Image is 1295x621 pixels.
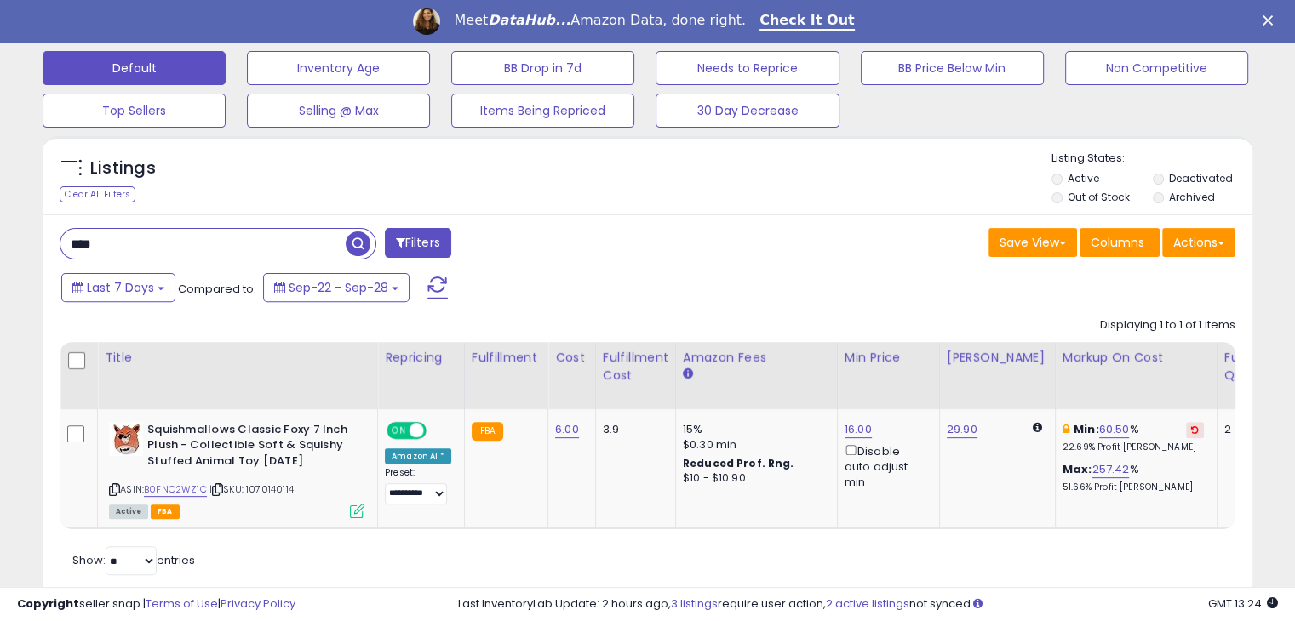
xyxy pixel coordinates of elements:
div: seller snap | | [17,596,295,612]
div: Repricing [385,349,457,367]
div: Cost [555,349,588,367]
button: Non Competitive [1065,51,1248,85]
div: Title [105,349,370,367]
button: Actions [1162,228,1235,257]
div: Displaying 1 to 1 of 1 items [1100,317,1235,333]
div: Fulfillment Cost [603,349,668,385]
a: 6.00 [555,421,579,438]
label: Out of Stock [1068,190,1130,204]
b: Squishmallows Classic Foxy 7 Inch Plush - Collectible Soft & Squishy Stuffed Animal Toy [DATE] [147,422,354,474]
div: Preset: [385,467,451,505]
span: Show: entries [72,552,195,568]
label: Active [1068,171,1099,185]
div: Amazon AI * [385,448,451,464]
button: Filters [385,228,451,258]
th: The percentage added to the cost of goods (COGS) that forms the calculator for Min & Max prices. [1055,342,1217,409]
a: B0FNQ2WZ1C [144,482,207,497]
h5: Listings [90,157,156,180]
span: 2025-10-6 13:24 GMT [1208,595,1278,612]
label: Archived [1168,190,1214,204]
div: Fulfillment [472,349,541,367]
label: Deactivated [1168,171,1232,185]
a: Terms of Use [146,595,218,612]
div: Last InventoryLab Update: 2 hours ago, require user action, not synced. [458,596,1278,612]
button: Selling @ Max [247,94,430,128]
p: 22.69% Profit [PERSON_NAME] [1063,442,1204,453]
span: OFF [424,423,451,437]
button: Save View [988,228,1077,257]
strong: Copyright [17,595,79,612]
div: Markup on Cost [1063,349,1210,367]
div: Disable auto adjust min [845,442,926,491]
img: Profile image for Georgie [413,8,440,35]
button: Last 7 Days [61,273,175,302]
button: Items Being Repriced [451,94,634,128]
i: DataHub... [488,12,570,28]
div: Clear All Filters [60,186,135,202]
a: 16.00 [845,421,872,438]
a: 2 active listings [826,595,909,612]
button: BB Drop in 7d [451,51,634,85]
div: [PERSON_NAME] [947,349,1048,367]
button: BB Price Below Min [861,51,1044,85]
i: Revert to store-level Min Markup [1191,425,1199,434]
div: 2 [1224,422,1277,437]
b: Min: [1074,421,1099,437]
div: % [1063,462,1204,493]
img: 41sDiQMi4NL._SL40_.jpg [109,422,143,456]
button: 30 Day Decrease [656,94,839,128]
a: 60.50 [1099,421,1130,438]
p: Listing States: [1051,151,1252,167]
button: Sep-22 - Sep-28 [263,273,410,302]
span: Columns [1091,234,1144,251]
span: | SKU: 1070140114 [209,482,294,496]
button: Columns [1080,228,1160,257]
i: Calculated using Dynamic Max Price. [1033,422,1042,433]
span: Sep-22 - Sep-28 [289,279,388,296]
b: Reduced Prof. Rng. [683,456,794,470]
div: 3.9 [603,422,662,437]
button: Inventory Age [247,51,430,85]
span: FBA [151,504,180,519]
span: Compared to: [178,281,256,297]
div: $0.30 min [683,437,824,453]
a: Check It Out [759,12,855,31]
b: Max: [1063,461,1092,477]
div: $10 - $10.90 [683,471,824,486]
small: Amazon Fees. [683,367,693,382]
button: Top Sellers [43,94,226,128]
span: All listings currently available for purchase on Amazon [109,504,148,519]
p: 51.66% Profit [PERSON_NAME] [1063,481,1204,493]
span: ON [388,423,410,437]
div: Close [1263,15,1280,26]
div: Fulfillable Quantity [1224,349,1283,385]
a: Privacy Policy [221,595,295,612]
div: Amazon Fees [683,349,830,367]
div: Min Price [845,349,932,367]
div: Meet Amazon Data, done right. [454,12,746,29]
a: 29.90 [947,421,977,438]
a: 3 listings [671,595,718,612]
div: ASIN: [109,422,364,516]
i: This overrides the store level min markup for this listing [1063,424,1069,435]
div: % [1063,422,1204,453]
button: Needs to Reprice [656,51,839,85]
div: 15% [683,422,824,437]
span: Last 7 Days [87,279,154,296]
small: FBA [472,422,503,441]
button: Default [43,51,226,85]
a: 257.42 [1092,461,1129,478]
